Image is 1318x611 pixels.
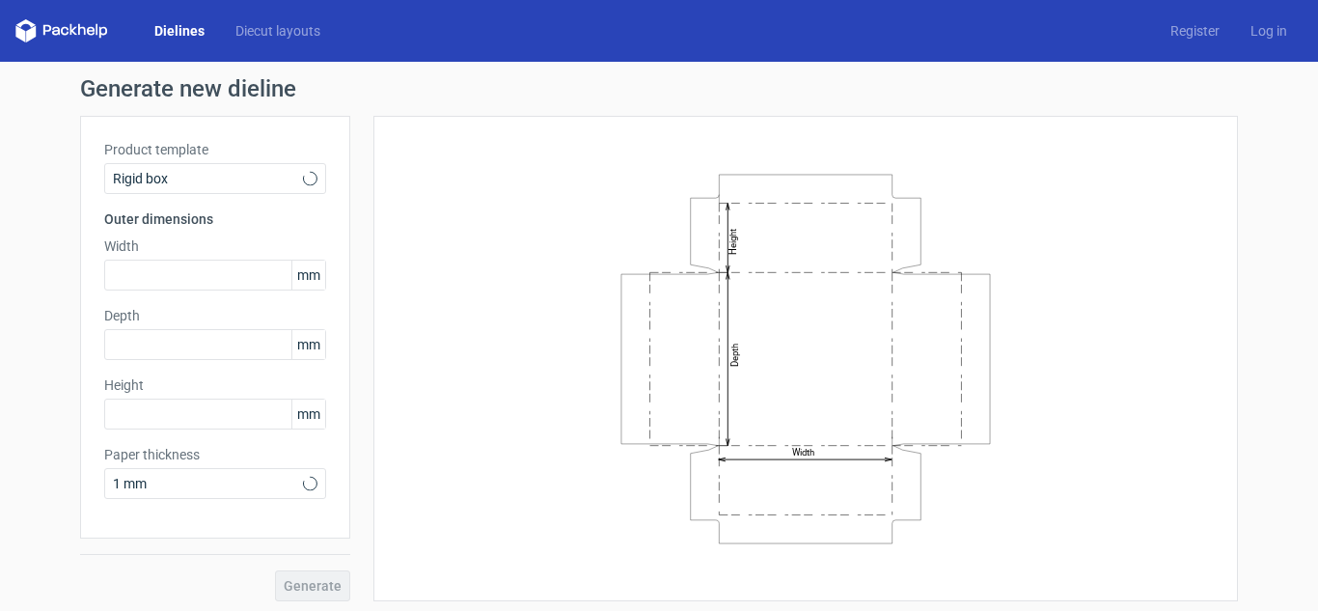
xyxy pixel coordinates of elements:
span: mm [291,330,325,359]
label: Product template [104,140,326,159]
span: 1 mm [113,474,303,493]
text: Depth [729,343,740,366]
span: mm [291,400,325,429]
h1: Generate new dieline [80,77,1238,100]
a: Register [1155,21,1235,41]
text: Width [792,447,814,458]
label: Height [104,375,326,395]
a: Dielines [139,21,220,41]
a: Diecut layouts [220,21,336,41]
label: Depth [104,306,326,325]
label: Paper thickness [104,445,326,464]
text: Height [728,228,738,254]
label: Width [104,236,326,256]
span: Rigid box [113,169,303,188]
span: mm [291,261,325,290]
a: Log in [1235,21,1303,41]
h3: Outer dimensions [104,209,326,229]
